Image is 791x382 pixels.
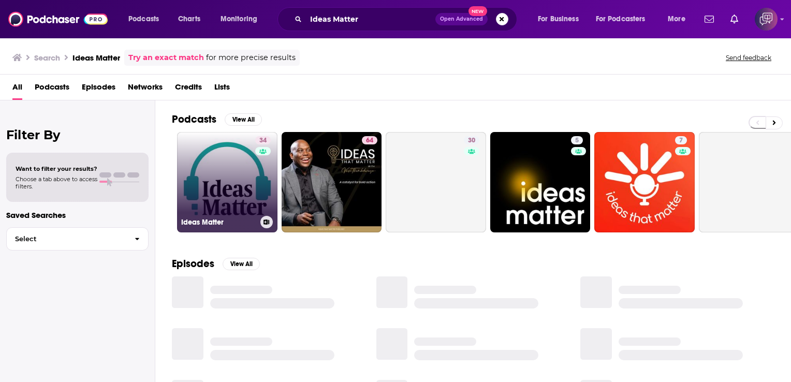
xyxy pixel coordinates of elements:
[723,53,774,62] button: Send feedback
[16,165,97,172] span: Want to filter your results?
[755,8,778,31] button: Show profile menu
[128,79,163,100] a: Networks
[435,13,488,25] button: Open AdvancedNew
[181,218,256,227] h3: Ideas Matter
[490,132,591,232] a: 5
[12,79,22,100] a: All
[82,79,115,100] a: Episodes
[386,132,486,232] a: 30
[362,136,377,144] a: 64
[675,136,687,144] a: 7
[7,236,126,242] span: Select
[575,136,579,146] span: 5
[221,12,257,26] span: Monitoring
[6,127,149,142] h2: Filter By
[589,11,661,27] button: open menu
[172,257,260,270] a: EpisodesView All
[538,12,579,26] span: For Business
[35,79,69,100] a: Podcasts
[755,8,778,31] img: User Profile
[440,17,483,22] span: Open Advanced
[464,136,479,144] a: 30
[668,12,685,26] span: More
[34,53,60,63] h3: Search
[128,52,204,64] a: Try an exact match
[594,132,695,232] a: 7
[171,11,207,27] a: Charts
[172,113,262,126] a: PodcastsView All
[177,132,277,232] a: 34Ideas Matter
[16,175,97,190] span: Choose a tab above to access filters.
[72,53,120,63] h3: Ideas Matter
[178,12,200,26] span: Charts
[172,113,216,126] h2: Podcasts
[175,79,202,100] a: Credits
[287,7,527,31] div: Search podcasts, credits, & more...
[661,11,698,27] button: open menu
[121,11,172,27] button: open menu
[700,10,718,28] a: Show notifications dropdown
[366,136,373,146] span: 64
[726,10,742,28] a: Show notifications dropdown
[259,136,267,146] span: 34
[255,136,271,144] a: 34
[6,227,149,251] button: Select
[282,132,382,232] a: 64
[206,52,296,64] span: for more precise results
[468,6,487,16] span: New
[679,136,683,146] span: 7
[468,136,475,146] span: 30
[531,11,592,27] button: open menu
[755,8,778,31] span: Logged in as corioliscompany
[213,11,271,27] button: open menu
[128,12,159,26] span: Podcasts
[571,136,583,144] a: 5
[306,11,435,27] input: Search podcasts, credits, & more...
[225,113,262,126] button: View All
[223,258,260,270] button: View All
[596,12,646,26] span: For Podcasters
[214,79,230,100] a: Lists
[172,257,214,270] h2: Episodes
[8,9,108,29] img: Podchaser - Follow, Share and Rate Podcasts
[6,210,149,220] p: Saved Searches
